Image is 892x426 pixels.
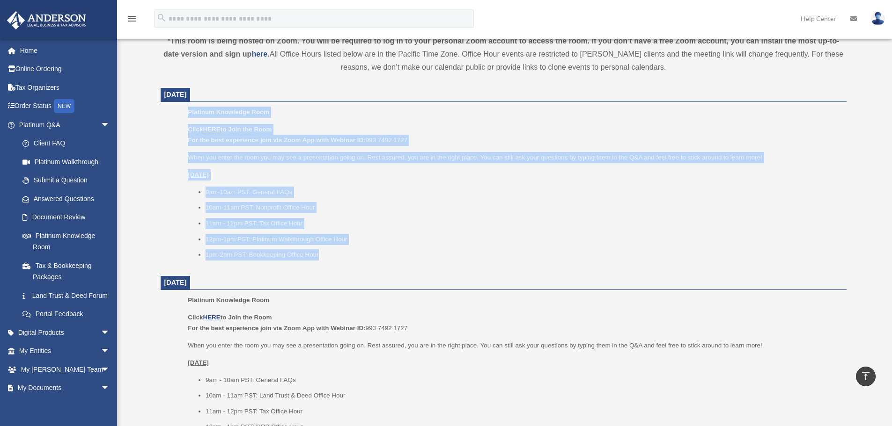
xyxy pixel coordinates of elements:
a: Platinum Walkthrough [13,152,124,171]
li: 12pm-1pm PST: Platinum Walkthrough Office Hour [206,234,840,245]
a: Portal Feedback [13,305,124,324]
b: Click to Join the Room [188,126,272,133]
a: Document Review [13,208,124,227]
a: Land Trust & Deed Forum [13,286,124,305]
a: Answered Questions [13,189,124,208]
span: arrow_drop_down [101,323,119,342]
li: 1pm-2pm PST: Bookkeeping Office Hour [206,249,840,260]
a: My [PERSON_NAME] Teamarrow_drop_down [7,360,124,379]
div: All Office Hours listed below are in the Pacific Time Zone. Office Hour events are restricted to ... [161,35,847,74]
strong: . [267,50,269,58]
a: Platinum Knowledge Room [13,226,119,256]
p: 993 7492 1727 [188,312,840,334]
i: vertical_align_top [860,370,871,382]
div: NEW [54,99,74,113]
a: menu [126,16,138,24]
a: Client FAQ [13,134,124,153]
i: menu [126,13,138,24]
li: 11am - 12pm PST: Tax Office Hour [206,218,840,229]
b: For the best experience join via Zoom App with Webinar ID: [188,325,365,332]
li: 9am - 10am PST: General FAQs [206,375,840,386]
span: Platinum Knowledge Room [188,108,269,116]
b: For the best experience join via Zoom App with Webinar ID: [188,137,365,144]
a: HERE [203,126,220,133]
span: arrow_drop_down [101,379,119,398]
p: When you enter the room you may see a presentation going on. Rest assured, you are in the right p... [188,152,840,163]
span: Platinum Knowledge Room [188,296,269,303]
b: Click to Join the Room [188,314,272,321]
span: arrow_drop_down [101,342,119,361]
i: search [156,13,167,23]
a: Submit a Question [13,171,124,190]
a: Tax Organizers [7,78,124,97]
span: arrow_drop_down [101,116,119,135]
a: Online Ordering [7,60,124,79]
img: Anderson Advisors Platinum Portal [4,11,89,29]
a: Home [7,41,124,60]
span: [DATE] [164,91,187,98]
span: [DATE] [164,279,187,286]
p: 993 7492 1727 [188,124,840,146]
li: 9am-10am PST: General FAQs [206,187,840,198]
a: My Entitiesarrow_drop_down [7,342,124,361]
a: My Documentsarrow_drop_down [7,379,124,397]
a: here [251,50,267,58]
a: Digital Productsarrow_drop_down [7,323,124,342]
span: arrow_drop_down [101,360,119,379]
li: 11am - 12pm PST: Tax Office Hour [206,406,840,417]
a: Order StatusNEW [7,97,124,116]
a: Platinum Q&Aarrow_drop_down [7,116,124,134]
a: Tax & Bookkeeping Packages [13,256,124,286]
a: HERE [203,314,220,321]
li: 10am-11am PST: Nonprofit Office Hour [206,202,840,213]
li: 10am - 11am PST: Land Trust & Deed Office Hour [206,390,840,401]
a: vertical_align_top [856,367,876,386]
p: When you enter the room you may see a presentation going on. Rest assured, you are in the right p... [188,340,840,351]
u: [DATE] [188,171,209,178]
u: [DATE] [188,359,209,366]
img: User Pic [871,12,885,25]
